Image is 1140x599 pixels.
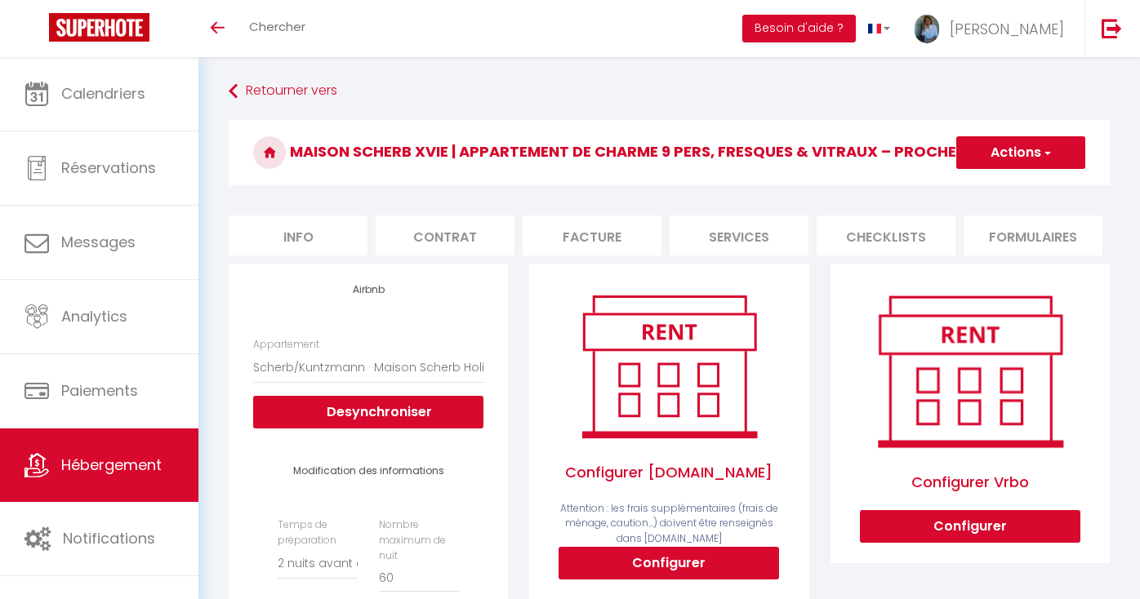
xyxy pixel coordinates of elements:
li: Contrat [376,215,514,255]
span: Messages [61,232,136,252]
button: Configurer [559,547,779,579]
span: Configurer [DOMAIN_NAME] [554,445,784,500]
button: Besoin d'aide ? [742,15,856,42]
li: Info [229,215,367,255]
label: Temps de préparation [278,517,358,548]
li: Formulaires [964,215,1102,255]
li: Checklists [817,215,955,255]
span: Paiements [61,380,138,401]
span: [PERSON_NAME] [950,19,1064,39]
button: Configurer [860,510,1080,543]
a: Retourner vers [229,77,1110,106]
label: Appartement [253,337,319,353]
span: Analytics [61,306,127,326]
label: Nombre maximum de nuit [379,517,459,564]
li: Facture [523,215,661,255]
span: Réservations [61,158,156,178]
span: Calendriers [61,83,145,104]
span: Attention : les frais supplémentaires (frais de ménage, caution...) doivent être renseignés dans ... [560,501,778,546]
h4: Airbnb [253,284,483,295]
h3: Maison Scherb XVIe | Appartement de charme 9 pers, fresques & vitraux – proche Colmar [229,120,1110,185]
span: Hébergement [61,455,162,475]
img: Super Booking [49,13,149,42]
li: Services [670,215,808,255]
img: logout [1102,18,1122,38]
img: rent.png [565,288,773,445]
span: Chercher [249,18,305,35]
button: Desynchroniser [253,396,483,428]
h4: Modification des informations [278,465,459,477]
img: ... [915,15,939,43]
span: Notifications [63,528,155,548]
span: Configurer Vrbo [860,455,1080,510]
button: Actions [956,136,1085,169]
img: rent.png [860,288,1080,454]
